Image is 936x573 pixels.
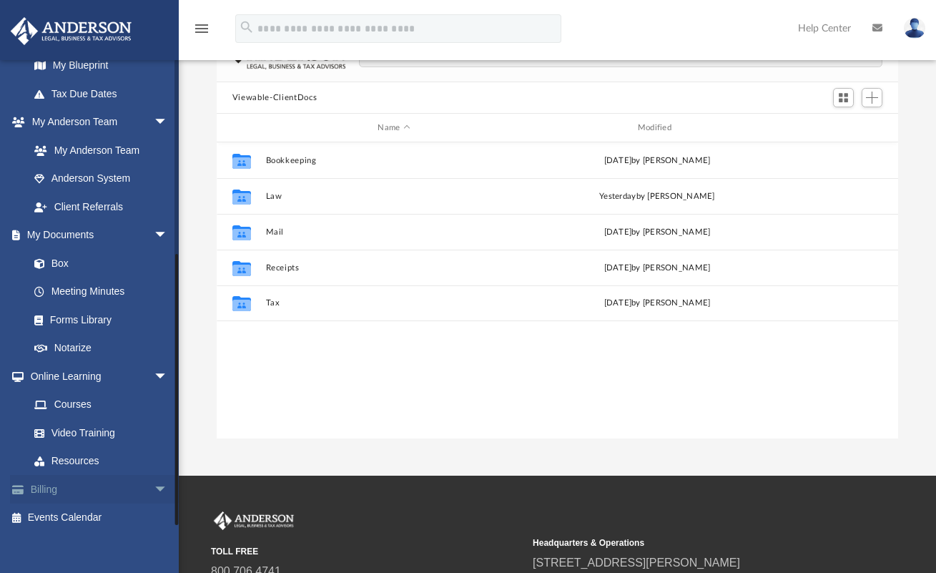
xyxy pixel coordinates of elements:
[533,557,740,569] a: [STREET_ADDRESS][PERSON_NAME]
[265,298,522,308] button: Tax
[20,249,175,278] a: Box
[528,155,785,167] div: [DATE] by [PERSON_NAME]
[833,88,854,108] button: Switch to Grid View
[239,19,255,35] i: search
[528,297,785,310] div: [DATE] by [PERSON_NAME]
[20,447,182,476] a: Resources
[20,418,175,447] a: Video Training
[528,226,785,239] div: [DATE] by [PERSON_NAME]
[20,52,182,80] a: My Blueprint
[193,20,210,37] i: menu
[265,227,522,237] button: Mail
[154,221,182,250] span: arrow_drop_down
[265,192,522,201] button: Law
[20,391,182,419] a: Courses
[10,475,189,504] a: Billingarrow_drop_down
[154,475,182,504] span: arrow_drop_down
[265,122,522,134] div: Name
[20,79,189,108] a: Tax Due Dates
[20,278,182,306] a: Meeting Minutes
[154,108,182,137] span: arrow_drop_down
[223,122,259,134] div: id
[20,305,175,334] a: Forms Library
[10,362,182,391] a: Online Learningarrow_drop_down
[528,262,785,275] div: [DATE] by [PERSON_NAME]
[10,221,182,250] a: My Documentsarrow_drop_down
[862,88,883,108] button: Add
[6,17,136,45] img: Anderson Advisors Platinum Portal
[10,504,189,532] a: Events Calendar
[193,27,210,37] a: menu
[792,122,892,134] div: id
[20,165,182,193] a: Anderson System
[10,108,182,137] a: My Anderson Teamarrow_drop_down
[265,263,522,273] button: Receipts
[211,545,523,558] small: TOLL FREE
[599,192,636,200] span: yesterday
[154,362,182,391] span: arrow_drop_down
[265,156,522,165] button: Bookkeeping
[904,18,925,39] img: User Pic
[20,192,182,221] a: Client Referrals
[217,142,898,439] div: grid
[211,511,297,530] img: Anderson Advisors Platinum Portal
[533,537,844,549] small: Headquarters & Operations
[528,122,786,134] div: Modified
[20,136,175,165] a: My Anderson Team
[20,334,182,363] a: Notarize
[232,92,317,104] button: Viewable-ClientDocs
[528,190,785,203] div: by [PERSON_NAME]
